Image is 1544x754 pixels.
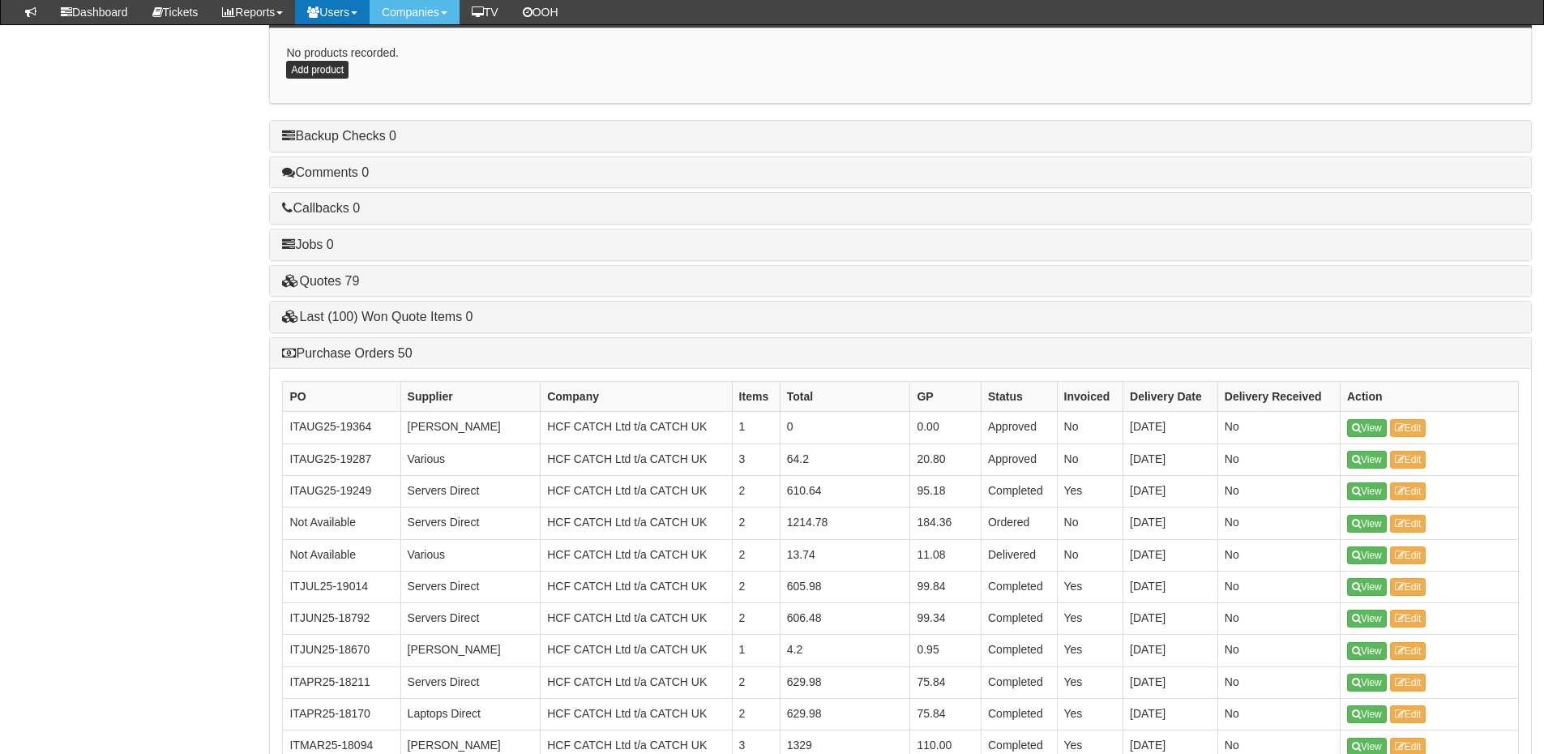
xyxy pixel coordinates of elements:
[981,412,1057,443] td: Approved
[1217,571,1340,602] td: No
[1123,443,1218,475] td: [DATE]
[981,666,1057,698] td: Completed
[1390,578,1426,596] a: Edit
[1390,642,1426,660] a: Edit
[1123,603,1218,635] td: [DATE]
[282,346,412,360] a: Purchase Orders 50
[1123,412,1218,443] td: [DATE]
[1347,674,1387,692] a: View
[541,635,732,666] td: HCF CATCH Ltd t/a CATCH UK
[1390,610,1426,628] a: Edit
[1123,539,1218,571] td: [DATE]
[780,412,910,443] td: 0
[1123,666,1218,698] td: [DATE]
[1057,412,1123,443] td: No
[286,61,349,79] a: Add product
[1057,443,1123,475] td: No
[981,443,1057,475] td: Approved
[910,571,982,602] td: 99.84
[1390,515,1426,533] a: Edit
[1057,539,1123,571] td: No
[400,571,541,602] td: Servers Direct
[400,666,541,698] td: Servers Direct
[1390,482,1426,500] a: Edit
[1347,451,1387,469] a: View
[981,508,1057,539] td: Ordered
[541,443,732,475] td: HCF CATCH Ltd t/a CATCH UK
[981,571,1057,602] td: Completed
[1057,508,1123,539] td: No
[282,201,360,215] a: Callbacks 0
[282,238,333,251] a: Jobs 0
[282,129,396,143] a: Backup Checks 0
[1347,515,1387,533] a: View
[910,666,982,698] td: 75.84
[732,603,780,635] td: 2
[780,571,910,602] td: 605.98
[1217,635,1340,666] td: No
[1390,419,1426,437] a: Edit
[283,539,400,571] td: Not Available
[282,165,369,179] a: Comments 0
[910,443,982,475] td: 20.80
[1123,571,1218,602] td: [DATE]
[1217,666,1340,698] td: No
[282,310,473,323] a: Last (100) Won Quote Items 0
[981,382,1057,412] th: Status
[780,699,910,730] td: 629.98
[910,699,982,730] td: 75.84
[981,539,1057,571] td: Delivered
[732,539,780,571] td: 2
[283,571,400,602] td: ITJUL25-19014
[541,508,732,539] td: HCF CATCH Ltd t/a CATCH UK
[780,603,910,635] td: 606.48
[1057,603,1123,635] td: Yes
[1390,705,1426,723] a: Edit
[780,443,910,475] td: 64.2
[1390,451,1426,469] a: Edit
[732,475,780,507] td: 2
[400,635,541,666] td: [PERSON_NAME]
[400,443,541,475] td: Various
[400,475,541,507] td: Servers Direct
[981,699,1057,730] td: Completed
[732,635,780,666] td: 1
[732,571,780,602] td: 2
[283,603,400,635] td: ITJUN25-18792
[1057,571,1123,602] td: Yes
[1347,610,1387,628] a: View
[1390,674,1426,692] a: Edit
[732,443,780,475] td: 3
[910,603,982,635] td: 99.34
[541,539,732,571] td: HCF CATCH Ltd t/a CATCH UK
[732,412,780,443] td: 1
[732,508,780,539] td: 2
[282,274,359,288] a: Quotes 79
[1217,699,1340,730] td: No
[780,508,910,539] td: 1214.78
[910,412,982,443] td: 0.00
[1123,475,1218,507] td: [DATE]
[910,635,982,666] td: 0.95
[1217,539,1340,571] td: No
[1340,382,1518,412] th: Action
[1347,482,1387,500] a: View
[1057,635,1123,666] td: Yes
[1347,419,1387,437] a: View
[283,475,400,507] td: ITAUG25-19249
[780,475,910,507] td: 610.64
[1347,578,1387,596] a: View
[541,571,732,602] td: HCF CATCH Ltd t/a CATCH UK
[732,382,780,412] th: Items
[400,412,541,443] td: [PERSON_NAME]
[1347,642,1387,660] a: View
[400,699,541,730] td: Laptops Direct
[1390,546,1426,564] a: Edit
[732,699,780,730] td: 2
[541,699,732,730] td: HCF CATCH Ltd t/a CATCH UK
[1347,705,1387,723] a: View
[1057,699,1123,730] td: Yes
[283,699,400,730] td: ITAPR25-18170
[981,603,1057,635] td: Completed
[283,635,400,666] td: ITJUN25-18670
